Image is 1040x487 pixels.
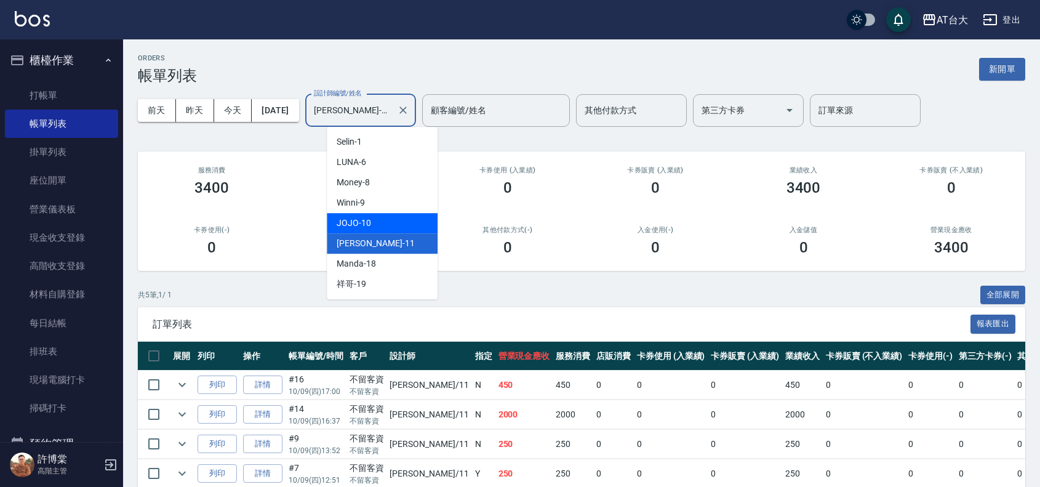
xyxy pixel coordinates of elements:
td: [PERSON_NAME] /11 [386,430,471,459]
th: 展開 [170,342,194,371]
p: 10/09 (四) 17:00 [289,386,343,397]
button: expand row [173,464,191,483]
button: 列印 [198,435,237,454]
span: 祥哥 -19 [337,278,366,291]
h3: 3400 [934,239,969,256]
p: 10/09 (四) 16:37 [289,416,343,427]
button: 登出 [978,9,1025,31]
th: 操作 [240,342,286,371]
span: JOJO -10 [337,217,371,230]
td: 450 [553,371,593,400]
th: 業績收入 [782,342,823,371]
td: N [472,430,495,459]
span: LUNA -6 [337,156,366,169]
td: 0 [634,371,708,400]
h2: 卡券使用(-) [153,226,271,234]
a: 掃碼打卡 [5,394,118,422]
h2: 業績收入 [744,166,862,174]
button: Open [780,100,799,120]
h2: 卡券販賣 (入業績) [596,166,714,174]
h2: ORDERS [138,54,197,62]
h5: 許博棠 [38,453,100,465]
td: #14 [286,400,346,429]
a: 高階收支登錄 [5,252,118,280]
a: 排班表 [5,337,118,366]
img: Person [10,453,34,477]
td: #16 [286,371,346,400]
h2: 其他付款方式(-) [449,226,567,234]
td: 0 [823,430,905,459]
h2: 卡券販賣 (不入業績) [892,166,1010,174]
h3: 0 [503,179,512,196]
th: 卡券使用 (入業績) [634,342,708,371]
button: 列印 [198,464,237,483]
a: 現場電腦打卡 [5,366,118,394]
p: 10/09 (四) 13:52 [289,445,343,456]
td: 0 [634,400,708,429]
th: 營業現金應收 [495,342,553,371]
h2: 店販消費 [300,166,418,174]
p: 不留客資 [350,445,384,456]
a: 現金收支登錄 [5,223,118,252]
td: 0 [593,430,634,459]
span: [PERSON_NAME] -11 [337,237,414,250]
a: 新開單 [979,63,1025,74]
td: 2000 [782,400,823,429]
h3: 0 [651,179,660,196]
img: Logo [15,11,50,26]
h2: 入金儲值 [744,226,862,234]
p: 10/09 (四) 12:51 [289,475,343,486]
th: 帳單編號/時間 [286,342,346,371]
p: 不留客資 [350,475,384,486]
th: 卡券販賣 (不入業績) [823,342,905,371]
a: 詳情 [243,376,282,395]
button: 今天 [214,99,252,122]
td: 0 [905,400,956,429]
button: 列印 [198,376,237,395]
td: 0 [956,400,1015,429]
td: 2000 [553,400,593,429]
h2: 營業現金應收 [892,226,1010,234]
a: 每日結帳 [5,309,118,337]
td: 450 [495,371,553,400]
span: Selin -1 [337,135,362,148]
div: 不留客資 [350,403,384,416]
h3: 0 [503,239,512,256]
h3: 帳單列表 [138,67,197,84]
th: 服務消費 [553,342,593,371]
button: expand row [173,376,191,394]
a: 掛單列表 [5,138,118,166]
td: 250 [495,430,553,459]
h2: 入金使用(-) [596,226,714,234]
td: N [472,371,495,400]
span: Winni -9 [337,196,365,209]
td: 0 [956,430,1015,459]
button: Clear [394,102,412,119]
a: 打帳單 [5,81,118,110]
button: 預約管理 [5,428,118,460]
button: [DATE] [252,99,298,122]
h3: 0 [799,239,808,256]
td: 0 [593,371,634,400]
h3: 0 [947,179,956,196]
td: 0 [905,430,956,459]
h3: 3400 [786,179,821,196]
h3: 0 [651,239,660,256]
span: Money -8 [337,176,370,189]
label: 設計師編號/姓名 [314,89,362,98]
p: 不留客資 [350,416,384,427]
td: 450 [782,371,823,400]
td: 250 [553,430,593,459]
td: 0 [708,400,782,429]
button: 昨天 [176,99,214,122]
a: 報表匯出 [970,318,1016,329]
div: AT台大 [937,12,968,28]
td: [PERSON_NAME] /11 [386,371,471,400]
td: 0 [956,371,1015,400]
h3: 3400 [194,179,229,196]
td: 0 [634,430,708,459]
p: 不留客資 [350,386,384,397]
td: 0 [823,400,905,429]
td: 0 [708,430,782,459]
th: 卡券販賣 (入業績) [708,342,782,371]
